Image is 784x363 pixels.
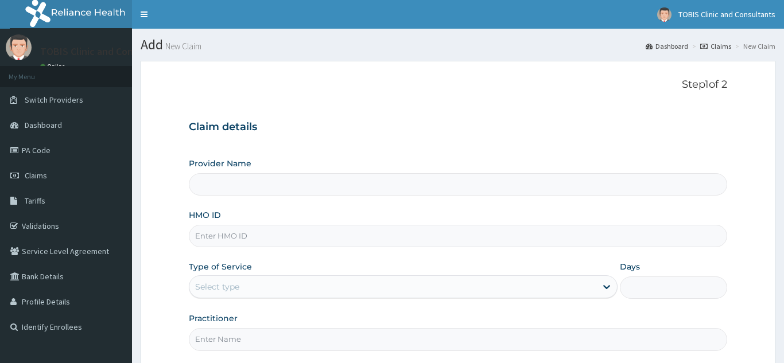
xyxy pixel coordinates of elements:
[732,41,775,51] li: New Claim
[195,281,239,292] div: Select type
[620,261,640,272] label: Days
[25,120,62,130] span: Dashboard
[678,9,775,19] span: TOBIS Clinic and Consultants
[189,158,251,169] label: Provider Name
[40,46,170,57] p: TOBIS Clinic and Consultants
[189,328,727,350] input: Enter Name
[189,313,238,324] label: Practitioner
[163,42,201,50] small: New Claim
[700,41,731,51] a: Claims
[25,95,83,105] span: Switch Providers
[6,34,32,60] img: User Image
[40,63,68,71] a: Online
[25,170,47,181] span: Claims
[646,41,688,51] a: Dashboard
[141,37,775,52] h1: Add
[189,79,727,91] p: Step 1 of 2
[189,209,221,221] label: HMO ID
[25,196,45,206] span: Tariffs
[189,121,727,134] h3: Claim details
[657,7,672,22] img: User Image
[189,261,252,272] label: Type of Service
[189,225,727,247] input: Enter HMO ID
